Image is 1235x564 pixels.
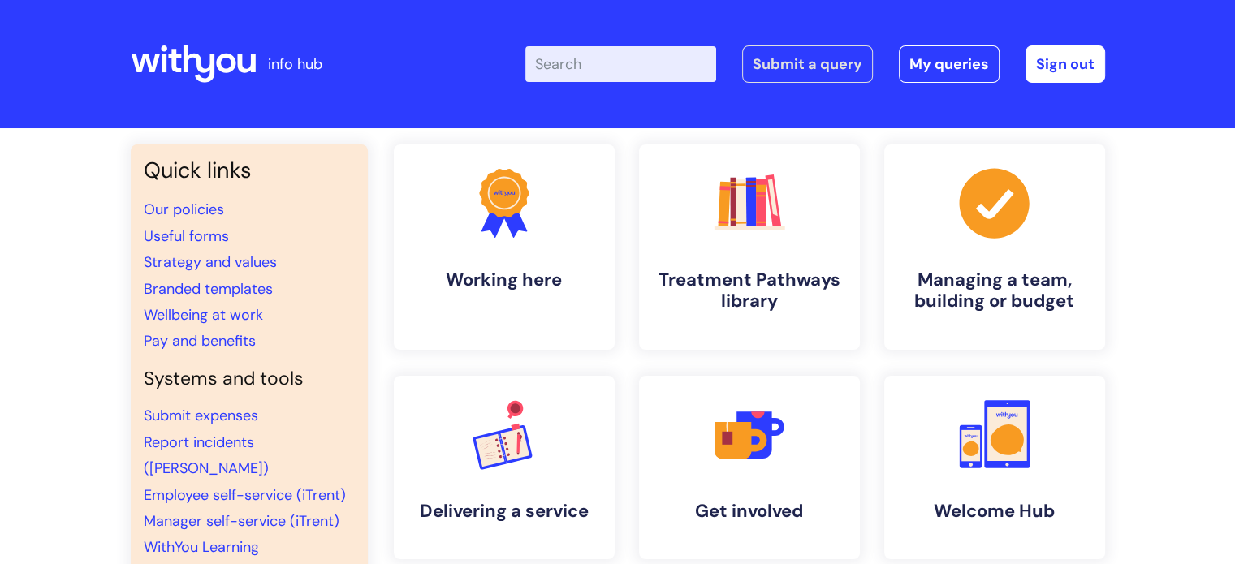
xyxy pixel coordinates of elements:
a: Sign out [1026,45,1105,83]
a: Pay and benefits [144,331,256,351]
a: Useful forms [144,226,229,246]
a: Working here [394,144,615,350]
a: Employee self-service (iTrent) [144,485,346,505]
a: Wellbeing at work [144,305,263,325]
a: Branded templates [144,279,273,299]
div: | - [525,45,1105,83]
a: My queries [899,45,1000,83]
input: Search [525,46,716,82]
h4: Welcome Hub [897,501,1092,522]
a: Treatment Pathways library [639,144,860,350]
a: Manager self-service (iTrent) [144,511,339,531]
a: Welcome Hub [884,376,1105,559]
a: Report incidents ([PERSON_NAME]) [144,433,269,478]
h4: Get involved [652,501,847,522]
a: Submit a query [742,45,873,83]
h4: Working here [407,269,602,291]
h4: Delivering a service [407,501,602,522]
h4: Treatment Pathways library [652,269,847,312]
a: Our policies [144,200,224,219]
a: Get involved [639,376,860,559]
h3: Quick links [144,157,355,183]
a: Managing a team, building or budget [884,144,1105,350]
a: WithYou Learning [144,537,259,557]
h4: Systems and tools [144,368,355,390]
a: Strategy and values [144,252,277,272]
a: Delivering a service [394,376,615,559]
a: Submit expenses [144,406,258,425]
p: info hub [268,51,322,77]
h4: Managing a team, building or budget [897,269,1092,312]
